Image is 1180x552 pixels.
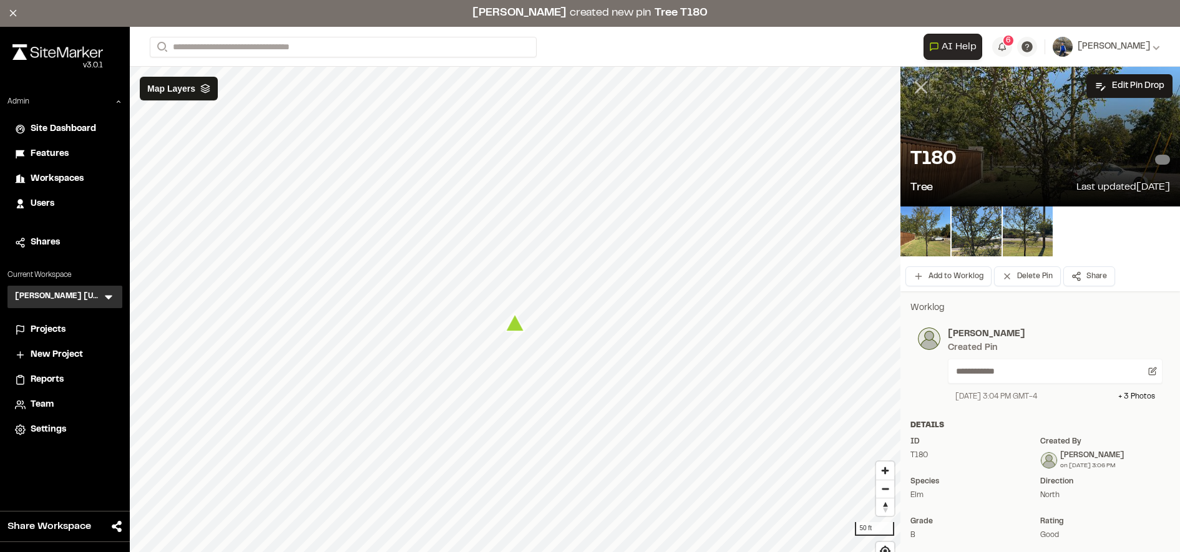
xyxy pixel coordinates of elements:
[924,34,987,60] div: Open AI Assistant
[1040,516,1170,527] div: rating
[994,266,1061,286] button: Delete Pin
[948,341,997,355] div: Created Pin
[15,373,115,387] a: Reports
[1060,450,1124,461] div: [PERSON_NAME]
[910,476,1040,487] div: species
[15,291,102,303] h3: [PERSON_NAME] [US_STATE]
[15,172,115,186] a: Workspaces
[505,313,525,333] div: Map marker
[12,44,103,60] img: rebrand.png
[1078,40,1150,54] span: [PERSON_NAME]
[910,490,1040,501] div: Elm
[992,37,1012,57] button: 6
[15,423,115,437] a: Settings
[7,96,29,107] p: Admin
[15,398,115,412] a: Team
[910,147,957,172] p: T180
[910,530,1040,541] div: B
[15,197,115,211] a: Users
[31,398,54,412] span: Team
[1063,266,1115,286] button: Share
[1060,461,1124,470] div: on [DATE] 3:06 PM
[955,391,1037,402] div: [DATE] 3:04 PM GMT-4
[31,147,69,161] span: Features
[15,323,115,337] a: Projects
[900,206,950,256] img: file
[1040,476,1170,487] div: direction
[910,420,1170,431] div: Details
[150,37,172,57] button: Search
[1053,37,1160,57] button: [PERSON_NAME]
[1006,35,1011,46] span: 6
[910,516,1040,527] div: grade
[1053,37,1073,57] img: User
[7,269,122,281] p: Current Workspace
[15,147,115,161] a: Features
[31,172,84,186] span: Workspaces
[855,522,894,536] div: 50 ft
[15,236,115,249] a: Shares
[7,519,91,534] span: Share Workspace
[876,480,894,498] button: Zoom out
[876,480,894,498] span: Zoom out
[924,34,982,60] button: Open AI Assistant
[15,122,115,136] a: Site Dashboard
[876,498,894,516] button: Reset bearing to north
[905,266,992,286] button: Add to Worklog
[910,450,1040,461] div: T180
[31,373,64,387] span: Reports
[1076,180,1170,196] p: Last updated [DATE]
[31,122,96,136] span: Site Dashboard
[910,180,933,196] p: Tree
[1040,530,1170,541] div: Good
[1003,206,1053,256] img: file
[1040,436,1170,447] div: Created by
[952,206,1002,256] img: file
[1040,490,1170,501] div: North
[31,348,83,362] span: New Project
[1118,391,1155,402] div: + 3 Photo s
[876,462,894,480] button: Zoom in
[147,82,195,95] span: Map Layers
[31,236,60,249] span: Shares
[31,197,54,211] span: Users
[942,39,977,54] span: AI Help
[910,436,1040,447] div: ID
[948,327,1163,341] p: [PERSON_NAME]
[876,498,894,516] span: Reset bearing to north
[31,423,66,437] span: Settings
[1086,74,1173,98] button: Edit Pin Drop
[31,323,66,337] span: Projects
[12,60,103,71] div: Oh geez...please don't...
[1041,452,1057,468] img: Tung D Huynh
[910,301,1170,315] p: Worklog
[15,348,115,362] a: New Project
[918,327,940,350] img: photo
